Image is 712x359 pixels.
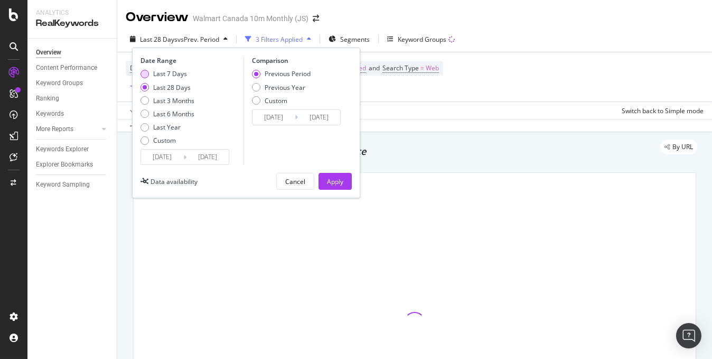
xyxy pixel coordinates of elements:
div: Last 7 Days [140,69,194,78]
input: End Date [298,110,340,125]
span: Segments [340,35,370,44]
div: Walmart Canada 10m Monthly (JS) [193,13,308,24]
div: Overview [126,8,189,26]
div: More Reports [36,124,73,135]
div: Keyword Groups [36,78,83,89]
div: Keywords [36,108,64,119]
button: Switch back to Simple mode [617,102,704,119]
div: Last 6 Months [140,109,194,118]
div: 3 Filters Applied [256,35,303,44]
div: Last 28 Days [153,83,191,92]
div: Last 3 Months [153,96,194,105]
div: RealKeywords [36,17,108,30]
div: Explorer Bookmarks [36,159,93,170]
div: Previous Year [265,83,305,92]
div: Keyword Sampling [36,179,90,190]
div: Keywords Explorer [36,144,89,155]
div: Overview [36,47,61,58]
a: Keyword Groups [36,78,109,89]
span: Device [130,63,150,72]
button: Segments [324,31,374,48]
div: Last Year [140,123,194,132]
a: Explorer Bookmarks [36,159,109,170]
div: Custom [140,136,194,145]
div: Switch back to Simple mode [622,106,704,115]
div: Cancel [285,177,305,186]
div: Custom [153,136,176,145]
button: 3 Filters Applied [241,31,315,48]
input: Start Date [252,110,295,125]
div: Custom [252,96,311,105]
div: Comparison [252,56,344,65]
span: Search Type [382,63,419,72]
div: Previous Period [265,69,311,78]
div: Content Performance [36,62,97,73]
a: Content Performance [36,62,109,73]
a: Keywords Explorer [36,144,109,155]
div: Previous Period [252,69,311,78]
div: Previous Year [252,83,311,92]
span: vs Prev. Period [177,35,219,44]
a: Keywords [36,108,109,119]
div: Keyword Groups [398,35,446,44]
div: Apply [327,177,343,186]
span: and [369,63,380,72]
span: = [420,63,424,72]
button: Add Filter [126,80,168,93]
span: Web [426,61,439,76]
button: Keyword Groups [383,31,459,48]
button: Apply [126,102,156,119]
input: End Date [186,150,229,164]
a: Ranking [36,93,109,104]
a: More Reports [36,124,99,135]
div: Last 6 Months [153,109,194,118]
button: Cancel [276,173,314,190]
div: legacy label [660,140,697,154]
div: Data availability [151,177,198,186]
span: Last 28 Days [140,35,177,44]
div: Last 7 Days [153,69,187,78]
a: Overview [36,47,109,58]
button: Apply [318,173,352,190]
div: Open Intercom Messenger [676,323,701,348]
div: Ranking [36,93,59,104]
a: Keyword Sampling [36,179,109,190]
div: Custom [265,96,287,105]
div: arrow-right-arrow-left [313,15,319,22]
input: Start Date [141,150,183,164]
div: Last Year [153,123,181,132]
div: Last 3 Months [140,96,194,105]
div: Last 28 Days [140,83,194,92]
div: Analytics [36,8,108,17]
div: Date Range [140,56,241,65]
button: Last 28 DaysvsPrev. Period [126,31,232,48]
span: By URL [672,144,693,150]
